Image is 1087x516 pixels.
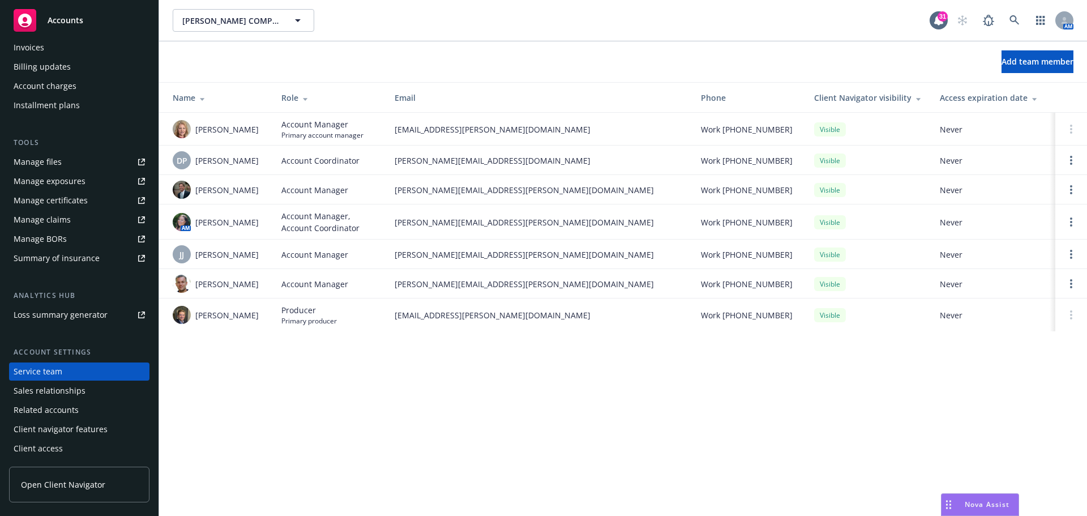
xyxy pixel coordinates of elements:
[940,249,1046,261] span: Never
[14,39,44,57] div: Invoices
[395,92,683,104] div: Email
[9,172,149,190] a: Manage exposures
[9,249,149,267] a: Summary of insurance
[173,181,191,199] img: photo
[941,493,1019,516] button: Nova Assist
[814,215,846,229] div: Visible
[942,494,956,515] div: Drag to move
[9,290,149,301] div: Analytics hub
[701,309,793,321] span: Work [PHONE_NUMBER]
[9,363,149,381] a: Service team
[195,155,259,167] span: [PERSON_NAME]
[1064,248,1078,261] a: Open options
[9,191,149,210] a: Manage certificates
[814,308,846,322] div: Visible
[977,9,1000,32] a: Report a Bug
[965,500,1009,509] span: Nova Assist
[395,278,683,290] span: [PERSON_NAME][EMAIL_ADDRESS][PERSON_NAME][DOMAIN_NAME]
[179,249,184,261] span: JJ
[9,211,149,229] a: Manage claims
[281,155,360,167] span: Account Coordinator
[395,155,683,167] span: [PERSON_NAME][EMAIL_ADDRESS][DOMAIN_NAME]
[9,306,149,324] a: Loss summary generator
[173,9,314,32] button: [PERSON_NAME] COMPANIES, INC.
[701,184,793,196] span: Work [PHONE_NUMBER]
[182,15,280,27] span: [PERSON_NAME] COMPANIES, INC.
[14,230,67,248] div: Manage BORs
[9,58,149,76] a: Billing updates
[701,92,796,104] div: Phone
[395,309,683,321] span: [EMAIL_ADDRESS][PERSON_NAME][DOMAIN_NAME]
[1064,183,1078,197] a: Open options
[940,184,1046,196] span: Never
[281,249,348,261] span: Account Manager
[14,382,85,400] div: Sales relationships
[9,137,149,148] div: Tools
[9,39,149,57] a: Invoices
[814,248,846,262] div: Visible
[1002,56,1073,67] span: Add team member
[9,96,149,114] a: Installment plans
[281,316,337,326] span: Primary producer
[814,183,846,197] div: Visible
[9,382,149,400] a: Sales relationships
[701,155,793,167] span: Work [PHONE_NUMBER]
[701,278,793,290] span: Work [PHONE_NUMBER]
[195,278,259,290] span: [PERSON_NAME]
[1003,9,1026,32] a: Search
[195,184,259,196] span: [PERSON_NAME]
[14,440,63,458] div: Client access
[9,230,149,248] a: Manage BORs
[9,153,149,171] a: Manage files
[173,306,191,324] img: photo
[940,216,1046,228] span: Never
[9,401,149,419] a: Related accounts
[14,77,76,95] div: Account charges
[14,249,100,267] div: Summary of insurance
[14,58,71,76] div: Billing updates
[14,191,88,210] div: Manage certificates
[14,96,80,114] div: Installment plans
[814,92,922,104] div: Client Navigator visibility
[281,130,363,140] span: Primary account manager
[195,249,259,261] span: [PERSON_NAME]
[173,213,191,231] img: photo
[14,306,108,324] div: Loss summary generator
[395,123,683,135] span: [EMAIL_ADDRESS][PERSON_NAME][DOMAIN_NAME]
[1002,50,1073,73] button: Add team member
[281,118,363,130] span: Account Manager
[701,249,793,261] span: Work [PHONE_NUMBER]
[14,401,79,419] div: Related accounts
[281,304,337,316] span: Producer
[701,216,793,228] span: Work [PHONE_NUMBER]
[1064,215,1078,229] a: Open options
[195,123,259,135] span: [PERSON_NAME]
[9,440,149,458] a: Client access
[9,347,149,358] div: Account settings
[395,249,683,261] span: [PERSON_NAME][EMAIL_ADDRESS][PERSON_NAME][DOMAIN_NAME]
[195,309,259,321] span: [PERSON_NAME]
[14,420,108,438] div: Client navigator features
[940,278,1046,290] span: Never
[1064,153,1078,167] a: Open options
[14,153,62,171] div: Manage files
[14,363,62,381] div: Service team
[48,16,83,25] span: Accounts
[814,153,846,168] div: Visible
[173,275,191,293] img: photo
[281,184,348,196] span: Account Manager
[9,77,149,95] a: Account charges
[940,92,1046,104] div: Access expiration date
[1029,9,1052,32] a: Switch app
[940,309,1046,321] span: Never
[281,210,376,234] span: Account Manager, Account Coordinator
[395,216,683,228] span: [PERSON_NAME][EMAIL_ADDRESS][PERSON_NAME][DOMAIN_NAME]
[173,92,263,104] div: Name
[814,122,846,137] div: Visible
[940,123,1046,135] span: Never
[395,184,683,196] span: [PERSON_NAME][EMAIL_ADDRESS][PERSON_NAME][DOMAIN_NAME]
[938,11,948,22] div: 31
[14,172,85,190] div: Manage exposures
[173,120,191,138] img: photo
